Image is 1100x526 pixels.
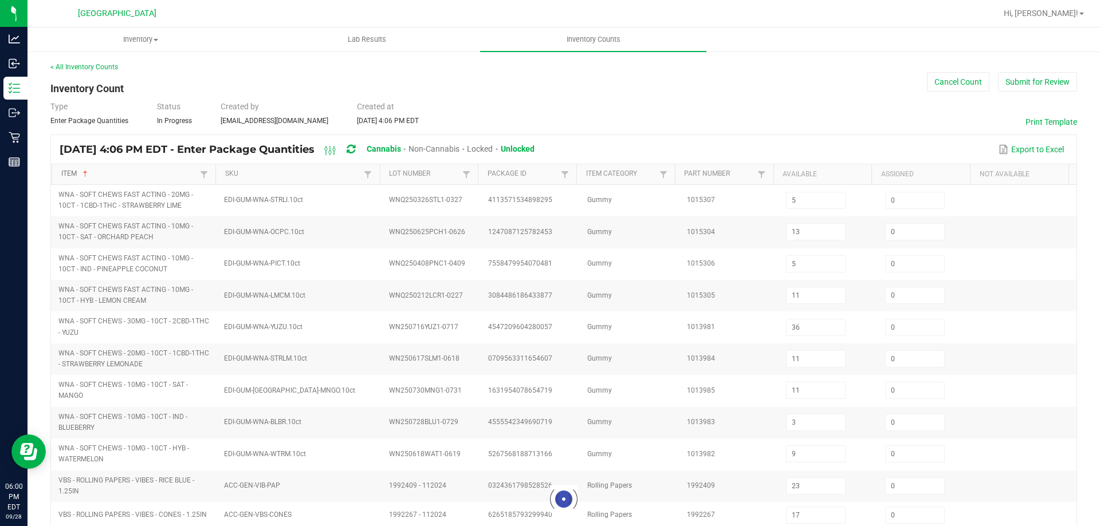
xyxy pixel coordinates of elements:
[225,169,362,179] a: SKUSortable
[389,169,459,179] a: Lot NumberSortable
[501,144,535,153] span: Unlocked
[998,72,1077,92] button: Submit for Review
[5,512,22,521] p: 09/28
[332,34,402,45] span: Lab Results
[459,167,473,181] a: Filter
[773,164,872,185] th: Available
[480,27,706,52] a: Inventory Counts
[357,117,419,125] span: [DATE] 4:06 PM EDT
[467,144,493,153] span: Locked
[78,9,156,18] span: [GEOGRAPHIC_DATA]
[871,164,970,185] th: Assigned
[9,107,20,118] inline-svg: Outbound
[50,117,128,125] span: Enter Package Quantities
[927,72,989,92] button: Cancel Count
[157,117,192,125] span: In Progress
[488,169,558,179] a: Package IdSortable
[9,156,20,168] inline-svg: Reports
[361,167,375,181] a: Filter
[254,27,480,52] a: Lab Results
[357,102,394,111] span: Created at
[755,167,768,181] a: Filter
[9,82,20,94] inline-svg: Inventory
[11,434,46,469] iframe: Resource center
[9,132,20,143] inline-svg: Retail
[657,167,670,181] a: Filter
[9,58,20,69] inline-svg: Inbound
[221,117,328,125] span: [EMAIL_ADDRESS][DOMAIN_NAME]
[996,140,1067,159] button: Export to Excel
[61,169,198,179] a: ItemSortable
[1026,116,1077,128] button: Print Template
[27,27,254,52] a: Inventory
[684,169,755,179] a: Part NumberSortable
[221,102,259,111] span: Created by
[50,63,118,71] a: < All Inventory Counts
[50,102,68,111] span: Type
[970,164,1068,185] th: Not Available
[1004,9,1078,18] span: Hi, [PERSON_NAME]!
[558,167,572,181] a: Filter
[9,33,20,45] inline-svg: Analytics
[81,169,90,179] span: Sortable
[5,481,22,512] p: 06:00 PM EDT
[408,144,459,153] span: Non-Cannabis
[367,144,401,153] span: Cannabis
[50,82,124,94] span: Inventory Count
[197,167,211,181] a: Filter
[586,169,657,179] a: Item CategorySortable
[551,34,636,45] span: Inventory Counts
[157,102,180,111] span: Status
[60,139,543,160] div: [DATE] 4:06 PM EDT - Enter Package Quantities
[28,34,253,45] span: Inventory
